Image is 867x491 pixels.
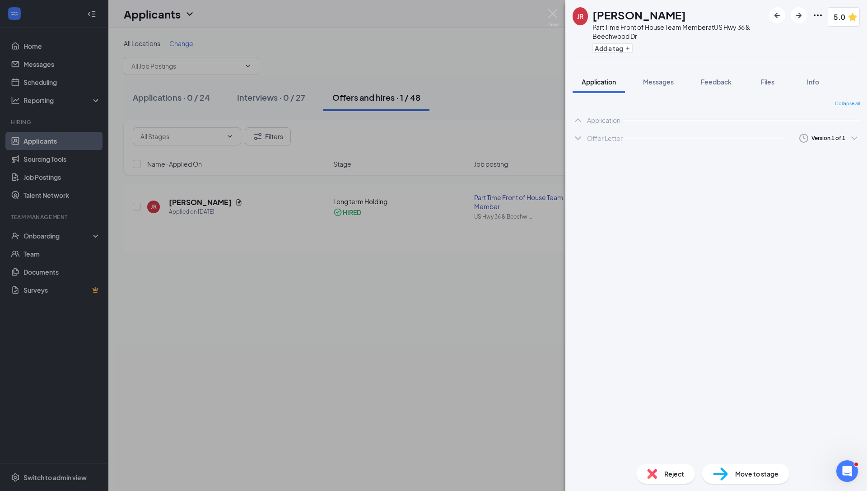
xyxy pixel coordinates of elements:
[573,133,583,144] svg: ChevronDown
[812,10,823,21] svg: Ellipses
[772,10,783,21] svg: ArrowLeftNew
[798,133,809,144] svg: Clock
[836,460,858,482] iframe: Intercom live chat
[834,11,845,23] span: 5.0
[664,469,684,479] span: Reject
[849,133,860,144] svg: ChevronDown
[791,7,807,23] button: ArrowRight
[587,116,620,125] div: Application
[587,134,623,143] div: Offer Letter
[573,115,583,126] svg: ChevronUp
[592,7,686,23] h1: [PERSON_NAME]
[807,78,819,86] span: Info
[761,78,774,86] span: Files
[592,23,764,41] div: Part Time Front of House Team Member at US Hwy 36 & Beechwood Dr
[793,10,804,21] svg: ArrowRight
[643,78,674,86] span: Messages
[582,78,616,86] span: Application
[735,469,778,479] span: Move to stage
[701,78,732,86] span: Feedback
[592,43,633,53] button: PlusAdd a tag
[835,100,860,108] span: Collapse all
[811,134,845,142] div: Version 1 of 1
[769,7,785,23] button: ArrowLeftNew
[625,46,630,51] svg: Plus
[577,12,583,21] div: JR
